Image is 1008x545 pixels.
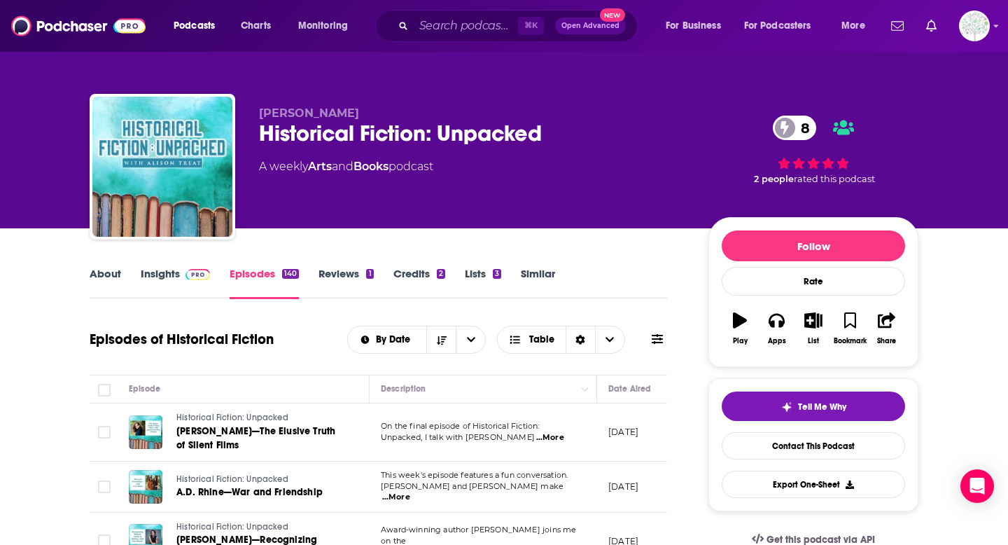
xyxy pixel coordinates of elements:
[518,17,544,35] span: ⌘ K
[465,267,501,299] a: Lists3
[259,106,359,120] span: [PERSON_NAME]
[536,432,564,443] span: ...More
[722,267,905,296] div: Rate
[185,269,210,280] img: Podchaser Pro
[376,335,415,345] span: By Date
[920,14,942,38] a: Show notifications dropdown
[841,16,865,36] span: More
[834,337,867,345] div: Bookmark
[308,160,332,173] a: Arts
[773,116,817,140] a: 8
[90,267,121,299] a: About
[768,337,786,345] div: Apps
[176,521,344,534] a: Historical Fiction: Unpacked
[608,481,638,492] p: [DATE]
[600,8,625,22] span: New
[877,337,896,345] div: Share
[722,303,758,354] button: Play
[426,326,456,353] button: Sort Direction
[141,267,210,299] a: InsightsPodchaser Pro
[566,326,595,353] div: Sort Direction
[381,470,568,480] span: This week's episode features a fun conversation.
[497,326,625,354] button: Choose View
[722,392,905,421] button: tell me why sparkleTell Me Why
[758,303,794,354] button: Apps
[708,106,918,193] div: 8 2 peoplerated this podcast
[959,11,990,41] button: Show profile menu
[176,486,323,498] span: A.D. Rhine—War and Friendship
[787,116,817,140] span: 8
[521,267,555,299] a: Similar
[332,160,353,173] span: and
[393,267,445,299] a: Credits2
[960,469,994,503] div: Open Intercom Messenger
[176,522,288,532] span: Historical Fiction: Unpacked
[230,267,299,299] a: Episodes140
[92,97,232,237] img: Historical Fiction: Unpacked
[885,14,909,38] a: Show notifications dropdown
[959,11,990,41] span: Logged in as WunderTanya
[561,22,619,29] span: Open Advanced
[754,174,794,184] span: 2 people
[98,426,111,439] span: Toggle select row
[388,10,651,42] div: Search podcasts, credits, & more...
[798,401,846,413] span: Tell Me Why
[176,425,344,453] a: [PERSON_NAME]—The Elusive Truth of Silent Films
[832,303,868,354] button: Bookmark
[98,481,111,493] span: Toggle select row
[232,15,279,37] a: Charts
[176,474,288,484] span: Historical Fiction: Unpacked
[347,326,486,354] h2: Choose List sort
[176,412,344,425] a: Historical Fiction: Unpacked
[176,425,335,451] span: [PERSON_NAME]—The Elusive Truth of Silent Films
[493,269,501,279] div: 3
[795,303,832,354] button: List
[722,230,905,261] button: Follow
[529,335,554,345] span: Table
[608,380,651,397] div: Date Aired
[318,267,373,299] a: Reviews1
[869,303,905,354] button: Share
[176,413,288,422] span: Historical Fiction: Unpacked
[656,15,738,37] button: open menu
[129,380,160,397] div: Episode
[577,381,594,398] button: Column Actions
[381,380,426,397] div: Description
[366,269,373,279] div: 1
[666,16,721,36] span: For Business
[174,16,215,36] span: Podcasts
[282,269,299,279] div: 140
[382,492,410,503] span: ...More
[353,160,388,173] a: Books
[733,337,748,345] div: Play
[176,474,343,486] a: Historical Fiction: Unpacked
[164,15,233,37] button: open menu
[781,401,792,413] img: tell me why sparkle
[808,337,819,345] div: List
[11,13,146,39] img: Podchaser - Follow, Share and Rate Podcasts
[722,432,905,460] a: Contact This Podcast
[744,16,811,36] span: For Podcasters
[414,15,518,37] input: Search podcasts, credits, & more...
[959,11,990,41] img: User Profile
[176,485,343,499] a: A.D. Rhine—War and Friendship
[259,158,433,175] div: A weekly podcast
[298,16,348,36] span: Monitoring
[348,335,427,345] button: open menu
[288,15,366,37] button: open menu
[608,426,638,438] p: [DATE]
[456,326,485,353] button: open menu
[381,421,539,431] span: On the final episode of Historical Fiction:
[241,16,271,36] span: Charts
[437,269,445,279] div: 2
[555,18,626,34] button: Open AdvancedNew
[381,481,563,491] span: [PERSON_NAME] and [PERSON_NAME] make
[794,174,875,184] span: rated this podcast
[722,471,905,498] button: Export One-Sheet
[90,331,274,348] h1: Episodes of Historical Fiction
[832,15,883,37] button: open menu
[381,432,535,442] span: Unpacked, I talk with [PERSON_NAME]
